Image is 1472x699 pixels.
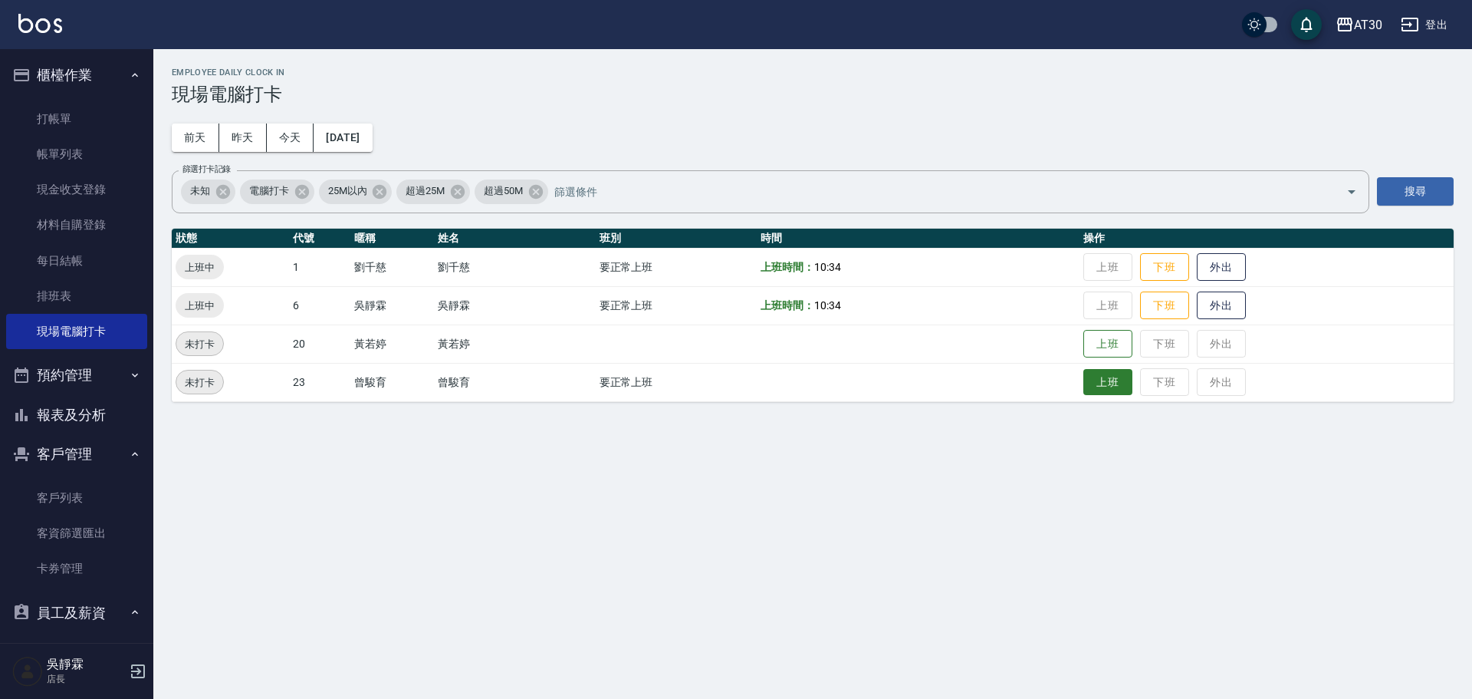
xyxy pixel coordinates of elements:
td: 1 [289,248,350,286]
th: 暱稱 [350,229,434,249]
th: 操作 [1079,229,1454,249]
img: Person [12,656,43,687]
th: 狀態 [172,229,289,249]
span: 電腦打卡 [240,183,298,199]
a: 現場電腦打卡 [6,314,147,349]
td: 20 [289,325,350,363]
b: 上班時間： [761,261,814,273]
a: 客戶列表 [6,480,147,516]
th: 代號 [289,229,350,249]
p: 店長 [47,672,125,686]
td: 要正常上班 [596,286,757,325]
button: Open [1339,180,1364,204]
span: 超過50M [475,183,532,199]
td: 劉千慈 [350,248,434,286]
span: 10:34 [814,299,841,312]
td: 要正常上班 [596,363,757,401]
a: 每日結帳 [6,243,147,279]
button: 報表及分析 [6,395,147,435]
button: 上班 [1083,330,1132,358]
button: 預約管理 [6,355,147,395]
h5: 吳靜霖 [47,657,125,672]
td: 吳靜霖 [434,286,595,325]
button: 下班 [1140,253,1189,282]
th: 姓名 [434,229,595,249]
span: 上班中 [176,298,224,314]
a: 卡券管理 [6,551,147,586]
button: 客戶管理 [6,434,147,474]
span: 25M以內 [319,183,376,199]
button: 上班 [1083,369,1132,396]
button: 登出 [1395,11,1454,39]
input: 篩選條件 [550,178,1319,205]
div: AT30 [1354,15,1382,35]
a: 現金收支登錄 [6,172,147,207]
button: 前天 [172,124,219,152]
label: 篩選打卡記錄 [182,163,231,175]
div: 超過25M [396,180,470,204]
span: 上班中 [176,259,224,275]
button: 櫃檯作業 [6,55,147,95]
div: 超過50M [475,180,548,204]
td: 劉千慈 [434,248,595,286]
button: 搜尋 [1377,177,1454,206]
a: 員工列表 [6,638,147,674]
a: 打帳單 [6,101,147,137]
span: 未知 [181,183,219,199]
button: 昨天 [219,124,267,152]
span: 10:34 [814,261,841,273]
th: 班別 [596,229,757,249]
div: 25M以內 [319,180,393,204]
img: Logo [18,14,62,33]
span: 未打卡 [176,374,223,391]
a: 排班表 [6,279,147,314]
button: 下班 [1140,292,1189,320]
span: 超過25M [396,183,454,199]
span: 未打卡 [176,336,223,352]
button: 外出 [1197,292,1246,320]
button: 員工及薪資 [6,593,147,633]
button: 今天 [267,124,314,152]
td: 曾駿育 [434,363,595,401]
th: 時間 [757,229,1079,249]
a: 帳單列表 [6,137,147,172]
b: 上班時間： [761,299,814,312]
div: 電腦打卡 [240,180,314,204]
button: save [1291,9,1322,40]
div: 未知 [181,180,235,204]
td: 黃若婷 [350,325,434,363]
td: 6 [289,286,350,325]
td: 要正常上班 [596,248,757,286]
td: 曾駿育 [350,363,434,401]
td: 黃若婷 [434,325,595,363]
h3: 現場電腦打卡 [172,84,1454,105]
h2: Employee Daily Clock In [172,68,1454,77]
td: 23 [289,363,350,401]
a: 材料自購登錄 [6,207,147,242]
a: 客資篩選匯出 [6,516,147,551]
button: AT30 [1329,9,1388,41]
button: [DATE] [314,124,372,152]
td: 吳靜霖 [350,286,434,325]
button: 外出 [1197,253,1246,282]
